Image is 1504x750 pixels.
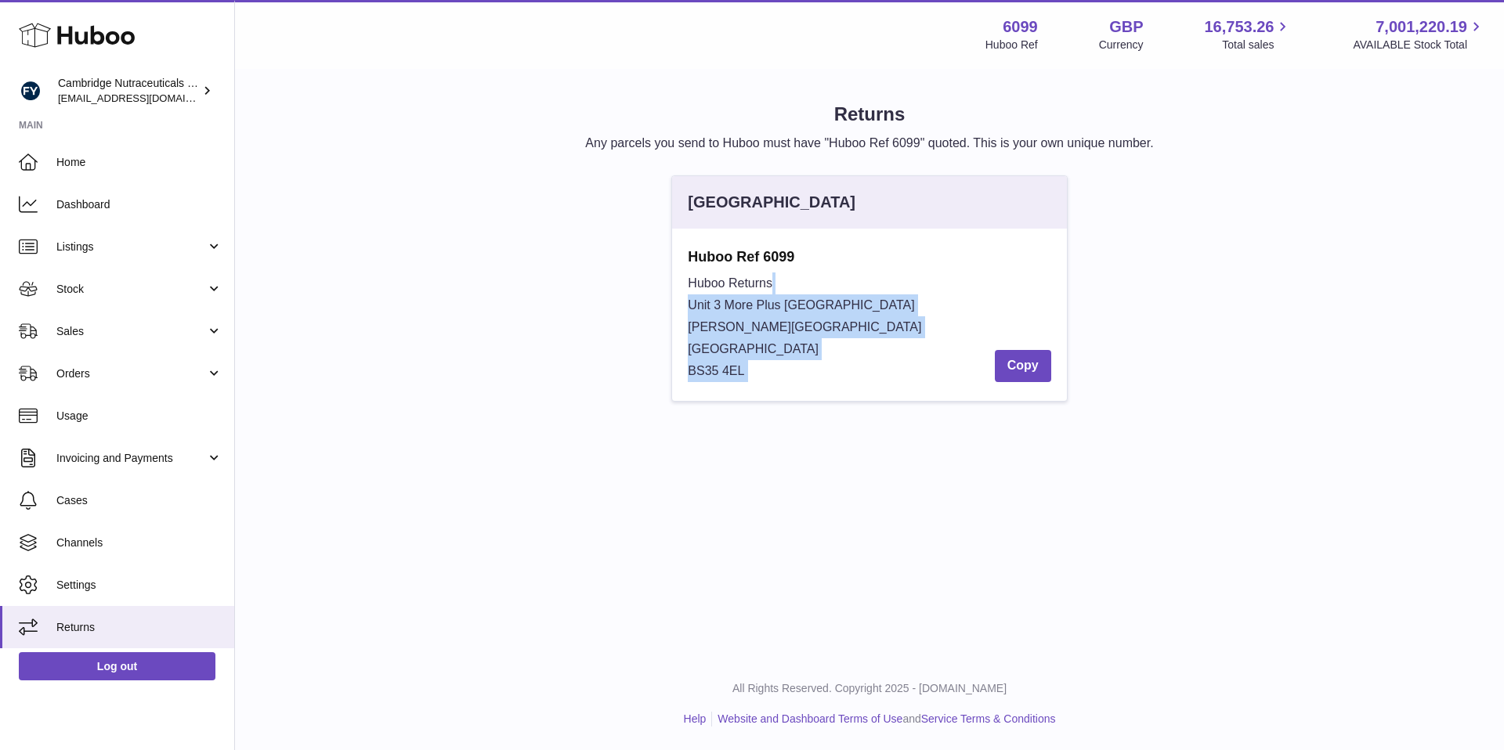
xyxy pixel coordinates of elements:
[688,364,744,377] span: BS35 4EL
[688,342,819,355] span: [GEOGRAPHIC_DATA]
[56,409,222,424] span: Usage
[684,712,707,725] a: Help
[56,451,206,466] span: Invoicing and Payments
[56,493,222,508] span: Cases
[1109,16,1143,38] strong: GBP
[1376,16,1467,38] span: 7,001,220.19
[1222,38,1292,52] span: Total sales
[1353,38,1485,52] span: AVAILABLE Stock Total
[688,192,855,213] div: [GEOGRAPHIC_DATA]
[688,298,914,312] span: Unit 3 More Plus [GEOGRAPHIC_DATA]
[58,92,230,104] span: [EMAIL_ADDRESS][DOMAIN_NAME]
[712,712,1055,727] li: and
[1204,16,1274,38] span: 16,753.26
[56,366,206,381] span: Orders
[19,79,42,103] img: huboo@camnutra.com
[56,197,222,212] span: Dashboard
[921,712,1056,725] a: Service Terms & Conditions
[56,324,206,339] span: Sales
[56,578,222,593] span: Settings
[718,712,902,725] a: Website and Dashboard Terms of Use
[1353,16,1485,52] a: 7,001,220.19 AVAILABLE Stock Total
[260,135,1479,152] p: Any parcels you send to Huboo must have "Huboo Ref 6099" quoted. This is your own unique number.
[1003,16,1038,38] strong: 6099
[1204,16,1292,52] a: 16,753.26 Total sales
[56,240,206,254] span: Listings
[1099,38,1144,52] div: Currency
[688,247,1050,266] strong: Huboo Ref 6099
[688,320,921,334] span: [PERSON_NAME][GEOGRAPHIC_DATA]
[56,155,222,170] span: Home
[985,38,1038,52] div: Huboo Ref
[248,681,1491,696] p: All Rights Reserved. Copyright 2025 - [DOMAIN_NAME]
[19,652,215,680] a: Log out
[995,350,1051,382] button: Copy
[56,620,222,635] span: Returns
[688,276,772,290] span: Huboo Returns
[260,102,1479,127] h1: Returns
[56,282,206,297] span: Stock
[56,535,222,550] span: Channels
[58,76,199,106] div: Cambridge Nutraceuticals Ltd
